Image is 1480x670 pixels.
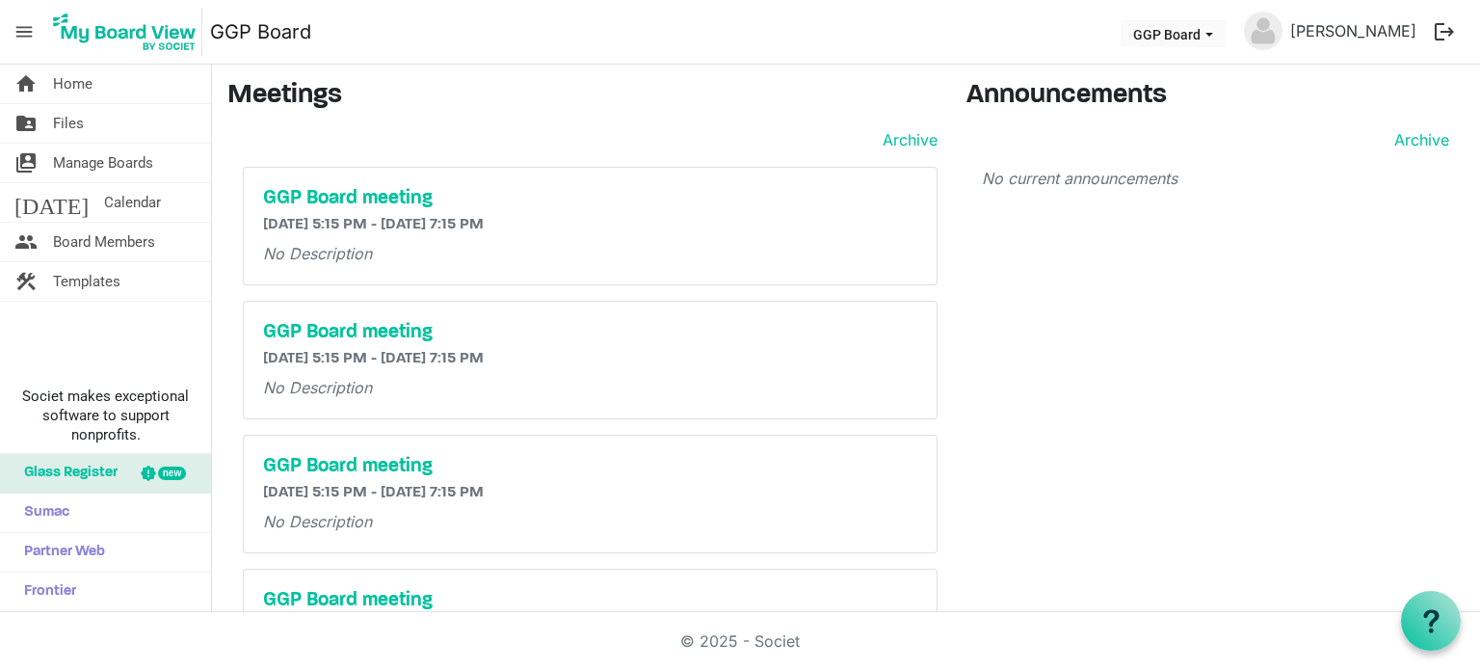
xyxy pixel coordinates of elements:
span: Societ makes exceptional software to support nonprofits. [9,387,202,444]
a: My Board View Logo [47,8,210,56]
span: Sumac [14,494,69,532]
span: menu [6,13,42,50]
span: Partner Web [14,533,105,572]
span: Calendar [104,183,161,222]
span: [DATE] [14,183,89,222]
a: © 2025 - Societ [680,631,800,651]
span: Templates [53,262,120,301]
p: No current announcements [982,167,1450,190]
a: Archive [875,128,938,151]
span: Board Members [53,223,155,261]
span: people [14,223,38,261]
span: Home [53,65,92,103]
h6: [DATE] 5:15 PM - [DATE] 7:15 PM [263,350,917,368]
span: construction [14,262,38,301]
a: GGP Board meeting [263,187,917,210]
span: folder_shared [14,104,38,143]
a: Archive [1387,128,1449,151]
h3: Meetings [227,80,938,113]
p: No Description [263,510,917,533]
a: GGP Board meeting [263,589,917,612]
button: GGP Board dropdownbutton [1121,20,1226,47]
a: GGP Board meeting [263,455,917,478]
span: Frontier [14,573,76,611]
span: Manage Boards [53,144,153,182]
h6: [DATE] 5:15 PM - [DATE] 7:15 PM [263,216,917,234]
a: [PERSON_NAME] [1282,12,1424,50]
span: Glass Register [14,454,118,493]
h6: [DATE] 5:15 PM - [DATE] 7:15 PM [263,484,917,502]
img: no-profile-picture.svg [1244,12,1282,50]
a: GGP Board meeting [263,321,917,344]
h3: Announcements [966,80,1466,113]
img: My Board View Logo [47,8,202,56]
div: new [158,467,186,480]
p: No Description [263,376,917,399]
p: No Description [263,242,917,265]
span: home [14,65,38,103]
span: Files [53,104,84,143]
a: GGP Board [210,13,311,51]
span: switch_account [14,144,38,182]
button: logout [1424,12,1465,52]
